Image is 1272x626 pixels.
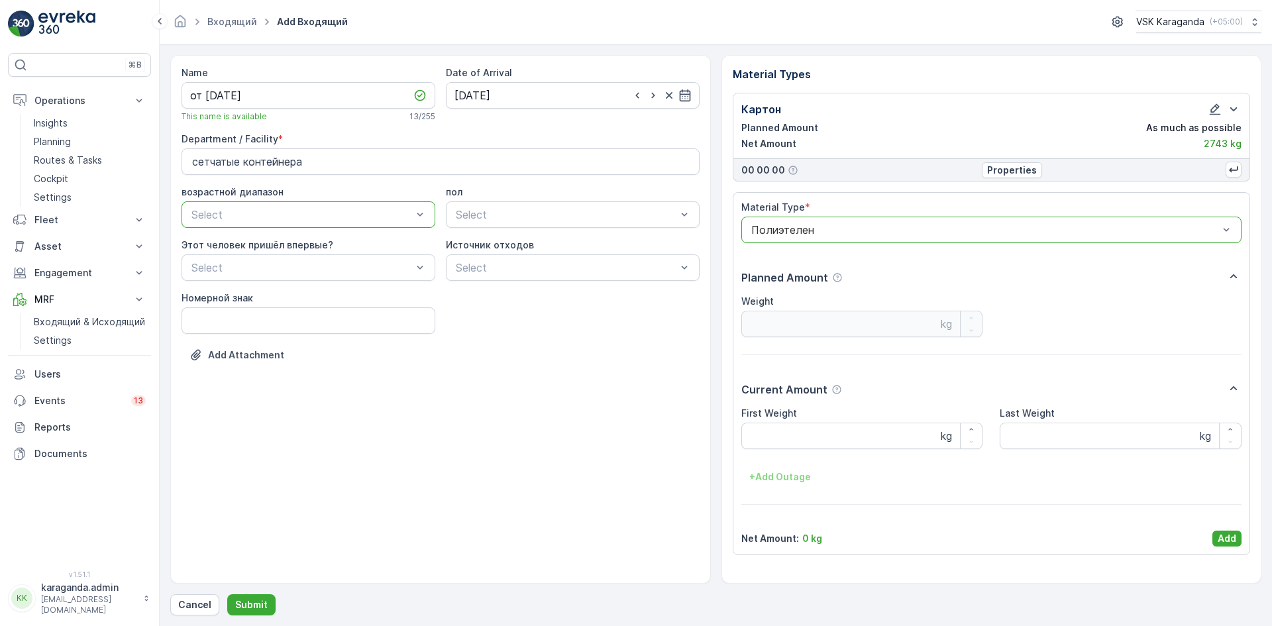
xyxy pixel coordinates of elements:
[446,82,700,109] input: dd/mm/yyyy
[41,581,136,594] p: karaganda.admin
[182,67,208,78] label: Name
[38,11,95,37] img: logo_light-DOdMpM7g.png
[191,207,412,223] p: Select
[1212,531,1242,547] button: Add
[456,207,676,223] p: Select
[749,470,811,484] p: + Add Outage
[34,213,125,227] p: Fleet
[235,598,268,611] p: Submit
[8,207,151,233] button: Fleet
[8,87,151,114] button: Operations
[34,240,125,253] p: Asset
[11,588,32,609] div: KK
[982,162,1042,178] button: Properties
[832,272,843,283] div: Help Tooltip Icon
[28,132,151,151] a: Planning
[41,594,136,615] p: [EMAIL_ADDRESS][DOMAIN_NAME]
[831,384,842,395] div: Help Tooltip Icon
[28,151,151,170] a: Routes & Tasks
[178,598,211,611] p: Cancel
[1210,17,1243,27] p: ( +05:00 )
[741,270,828,286] p: Planned Amount
[1204,137,1242,150] p: 2743 kg
[8,361,151,388] a: Users
[8,414,151,441] a: Reports
[170,594,219,615] button: Cancel
[8,581,151,615] button: KKkaraganda.admin[EMAIL_ADDRESS][DOMAIN_NAME]
[8,388,151,414] a: Events13
[733,66,1251,82] p: Material Types
[1146,121,1242,134] p: As much as possible
[34,266,125,280] p: Engagement
[182,111,267,122] span: This name is available
[1218,532,1236,545] p: Add
[741,466,819,488] button: +Add Outage
[34,154,102,167] p: Routes & Tasks
[8,286,151,313] button: MRF
[129,60,142,70] p: ⌘B
[34,135,71,148] p: Planning
[8,233,151,260] button: Asset
[741,137,796,150] p: Net Amount
[192,154,302,170] p: сетчатыe контейнера
[34,315,145,329] p: Входящий & Исходящий
[741,382,827,397] p: Current Amount
[741,407,797,419] label: First Weight
[34,94,125,107] p: Operations
[28,170,151,188] a: Cockpit
[941,316,952,332] p: kg
[802,532,822,545] p: 0 kg
[8,570,151,578] span: v 1.51.1
[8,441,151,467] a: Documents
[741,532,799,545] p: Net Amount :
[1200,428,1211,444] p: kg
[134,395,143,406] p: 13
[34,368,146,381] p: Users
[274,15,350,28] span: Add Входящий
[34,334,72,347] p: Settings
[182,148,700,175] button: сетчатыe контейнера
[788,165,798,176] div: Help Tooltip Icon
[34,394,123,407] p: Events
[182,344,292,366] button: Upload File
[1136,11,1261,33] button: VSK Karaganda(+05:00)
[182,132,700,146] p: Department / Facility
[208,348,284,362] p: Add Attachment
[446,67,512,78] label: Date of Arrival
[446,186,462,197] label: пол
[741,121,818,134] p: Planned Amount
[28,331,151,350] a: Settings
[191,260,412,276] p: Select
[987,164,1037,177] p: Properties
[1136,15,1204,28] p: VSK Karaganda
[28,313,151,331] a: Входящий & Исходящий
[8,11,34,37] img: logo
[941,428,952,444] p: kg
[741,164,785,177] p: 00 00 00
[28,114,151,132] a: Insights
[173,19,187,30] a: Homepage
[182,292,253,303] label: Номерной знак
[182,239,333,250] label: Этот человек пришёл впервые?
[741,101,781,117] p: Картон
[34,191,72,204] p: Settings
[227,594,276,615] button: Submit
[34,293,125,306] p: MRF
[409,111,435,122] p: 13 / 255
[456,260,676,276] p: Select
[8,260,151,286] button: Engagement
[741,295,774,307] label: Weight
[34,117,68,130] p: Insights
[34,447,146,460] p: Documents
[207,16,257,27] a: Входящий
[1000,407,1055,419] label: Last Weight
[182,186,284,197] label: возрастной диапазон
[34,172,68,185] p: Cockpit
[28,188,151,207] a: Settings
[741,201,805,213] label: Material Type
[34,421,146,434] p: Reports
[446,239,534,250] label: Источник отходов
